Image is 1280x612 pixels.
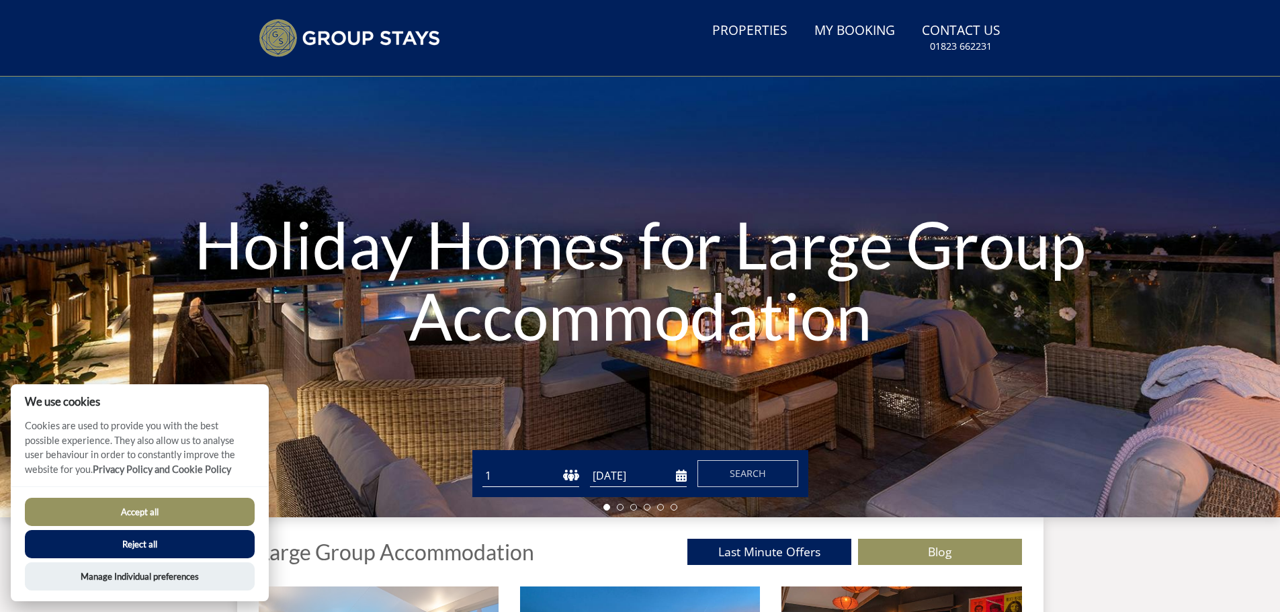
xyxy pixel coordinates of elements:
p: Cookies are used to provide you with the best possible experience. They also allow us to analyse ... [11,419,269,486]
a: My Booking [809,16,900,46]
a: Privacy Policy and Cookie Policy [93,464,231,475]
small: 01823 662231 [930,40,992,53]
span: Search [730,467,766,480]
h1: Holiday Homes for Large Group Accommodation [192,182,1089,378]
img: Group Stays [259,19,440,57]
a: Last Minute Offers [687,539,851,565]
button: Accept all [25,498,255,526]
button: Reject all [25,530,255,558]
a: Contact Us01823 662231 [916,16,1006,60]
h2: We use cookies [11,395,269,408]
button: Manage Individual preferences [25,562,255,591]
h1: Large Group Accommodation [259,540,534,564]
a: Blog [858,539,1022,565]
a: Properties [707,16,793,46]
button: Search [697,460,798,487]
input: Arrival Date [590,465,687,487]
